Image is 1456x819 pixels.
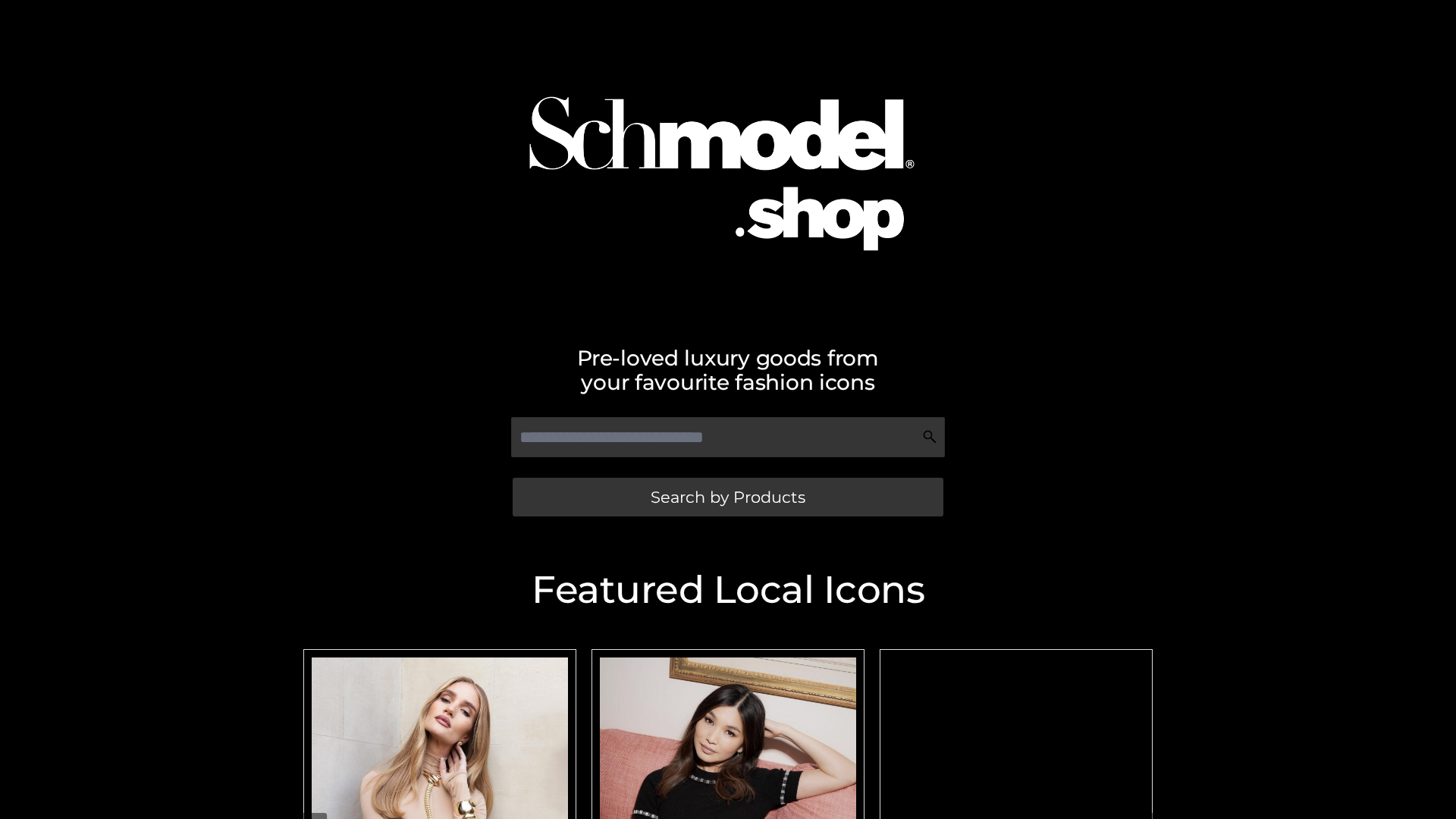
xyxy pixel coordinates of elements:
[513,478,943,516] a: Search by Products
[922,429,937,444] img: Search Icon
[296,346,1160,394] h2: Pre-loved luxury goods from your favourite fashion icons
[296,571,1160,609] h2: Featured Local Icons​
[651,489,805,505] span: Search by Products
